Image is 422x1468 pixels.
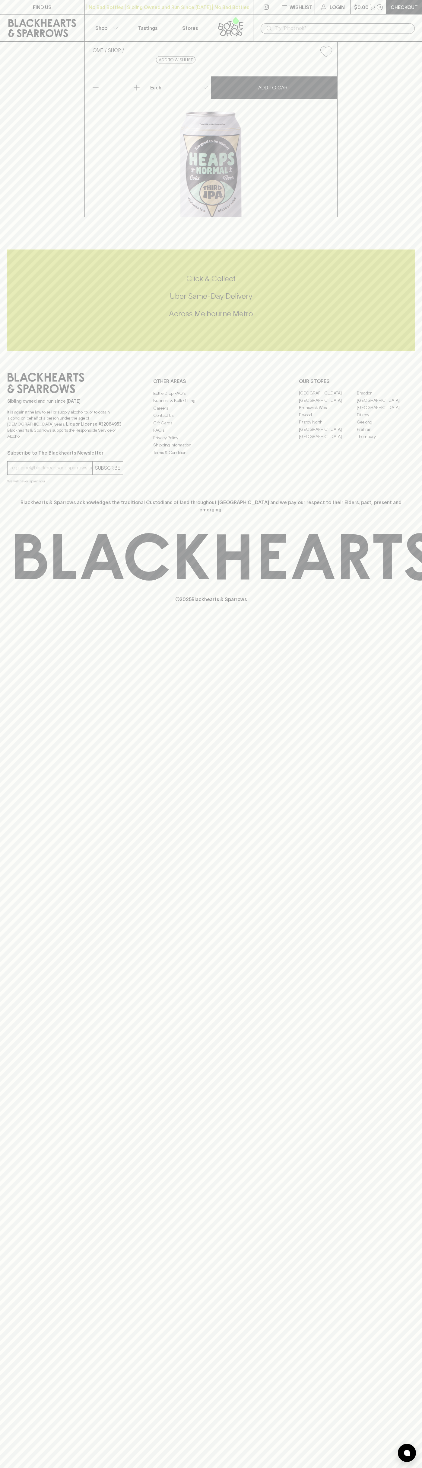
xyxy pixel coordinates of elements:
[299,378,415,385] p: OUR STORES
[153,378,269,385] p: OTHER AREAS
[299,397,357,404] a: [GEOGRAPHIC_DATA]
[153,442,269,449] a: Shipping Information
[7,274,415,284] h5: Click & Collect
[93,462,123,475] button: SUBSCRIBE
[150,84,161,91] p: Each
[169,14,211,41] a: Stores
[379,5,381,9] p: 0
[391,4,418,11] p: Checkout
[357,397,415,404] a: [GEOGRAPHIC_DATA]
[127,14,169,41] a: Tastings
[7,449,123,456] p: Subscribe to The Blackhearts Newsletter
[156,56,195,63] button: Add to wishlist
[299,390,357,397] a: [GEOGRAPHIC_DATA]
[153,390,269,397] a: Bottle Drop FAQ's
[211,76,337,99] button: ADD TO CART
[330,4,345,11] p: Login
[299,426,357,433] a: [GEOGRAPHIC_DATA]
[354,4,369,11] p: $0.00
[357,411,415,419] a: Fitzroy
[153,397,269,404] a: Business & Bulk Gifting
[299,433,357,440] a: [GEOGRAPHIC_DATA]
[95,464,120,472] p: SUBSCRIBE
[275,24,410,33] input: Try "Pinot noir"
[318,44,335,60] button: Add to wishlist
[258,84,290,91] p: ADD TO CART
[90,47,103,53] a: HOME
[33,4,52,11] p: FIND US
[404,1450,410,1456] img: bubble-icon
[7,398,123,404] p: Sibling owned and run since [DATE]
[148,82,211,94] div: Each
[108,47,121,53] a: SHOP
[12,499,410,513] p: Blackhearts & Sparrows acknowledges the traditional Custodians of land throughout [GEOGRAPHIC_DAT...
[7,478,123,484] p: We will never spam you
[12,463,92,473] input: e.g. jane@blackheartsandsparrows.com.au
[153,404,269,412] a: Careers
[7,409,123,439] p: It is against the law to sell or supply alcohol to, or to obtain alcohol on behalf of a person un...
[7,249,415,351] div: Call to action block
[299,404,357,411] a: Brunswick West
[7,309,415,319] h5: Across Melbourne Metro
[85,62,337,217] img: 35892.png
[153,449,269,456] a: Terms & Conditions
[153,419,269,427] a: Gift Cards
[299,419,357,426] a: Fitzroy North
[85,14,127,41] button: Shop
[7,291,415,301] h5: Uber Same-Day Delivery
[357,426,415,433] a: Prahran
[357,404,415,411] a: [GEOGRAPHIC_DATA]
[66,422,122,427] strong: Liquor License #32064953
[357,433,415,440] a: Thornbury
[153,434,269,441] a: Privacy Policy
[357,419,415,426] a: Geelong
[138,24,157,32] p: Tastings
[299,411,357,419] a: Elwood
[153,427,269,434] a: FAQ's
[182,24,198,32] p: Stores
[357,390,415,397] a: Braddon
[153,412,269,419] a: Contact Us
[95,24,107,32] p: Shop
[290,4,313,11] p: Wishlist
